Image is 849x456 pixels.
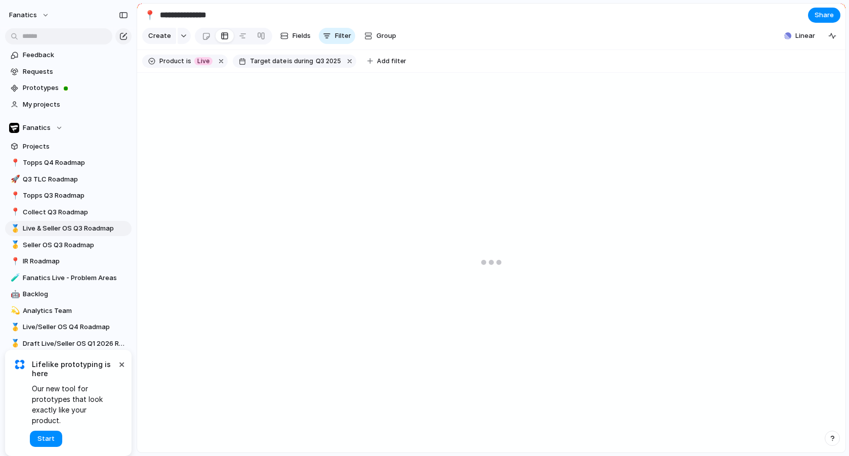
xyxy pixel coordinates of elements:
span: fanatics [9,10,37,20]
div: 🥇 [11,223,18,235]
a: Feedback [5,48,132,63]
span: IR Roadmap [23,256,128,266]
a: 🥇Draft Live/Seller OS Q1 2026 Roadmap [5,336,132,351]
span: Product [159,57,184,66]
a: 🥇Live/Seller OS Q4 Roadmap [5,320,132,335]
div: 📍 [144,8,155,22]
span: Q3 2025 [316,57,341,66]
span: Filter [335,31,351,41]
div: 📍IR Roadmap [5,254,132,269]
span: Our new tool for prototypes that look exactly like your product. [32,383,116,426]
div: 📍Collect Q4 Roadmap [5,352,132,368]
div: 💫 [11,305,18,316]
button: Filter [319,28,355,44]
button: 📍 [9,256,19,266]
span: Live [197,57,209,66]
a: Projects [5,139,132,154]
a: 🚀Q3 TLC Roadmap [5,172,132,187]
button: Dismiss [115,358,128,370]
button: Live [192,56,215,67]
span: Collect Q3 Roadmap [23,207,128,217]
button: Add filter [361,54,412,68]
div: 🥇 [11,239,18,251]
a: 🥇Seller OS Q3 Roadmap [5,238,132,253]
span: Lifelike prototyping is here [32,360,116,378]
button: 🧪 [9,273,19,283]
span: is [287,57,292,66]
button: 🤖 [9,289,19,299]
div: 📍 [11,190,18,202]
span: Group [376,31,396,41]
button: 📍 [9,158,19,168]
span: Topps Q3 Roadmap [23,191,128,201]
span: Analytics Team [23,306,128,316]
button: 💫 [9,306,19,316]
button: Group [359,28,401,44]
span: Backlog [23,289,128,299]
button: 🥇 [9,240,19,250]
span: Projects [23,142,128,152]
span: Requests [23,67,128,77]
span: Live/Seller OS Q4 Roadmap [23,322,128,332]
div: 🤖 [11,289,18,300]
span: Q3 TLC Roadmap [23,174,128,185]
div: 📍 [11,157,18,169]
div: 🤖Backlog [5,287,132,302]
div: 🚀 [11,173,18,185]
a: My projects [5,97,132,112]
a: 📍Topps Q3 Roadmap [5,188,132,203]
span: Fields [292,31,311,41]
button: Fanatics [5,120,132,135]
div: 🥇 [11,322,18,333]
button: 📍 [142,7,158,23]
a: 🧪Fanatics Live - Problem Areas [5,270,132,286]
span: Create [148,31,171,41]
button: Start [30,431,62,447]
span: Target date [250,57,286,66]
span: Share [815,10,834,20]
div: 📍 [11,256,18,267]
span: Fanatics [23,123,51,133]
span: Feedback [23,50,128,60]
span: My projects [23,100,128,110]
button: 📍 [9,191,19,201]
a: 🥇Live & Seller OS Q3 Roadmap [5,221,132,236]
button: Create [142,28,176,44]
button: 🥇 [9,339,19,349]
span: Prototypes [23,83,128,93]
button: 🥇 [9,223,19,234]
span: Draft Live/Seller OS Q1 2026 Roadmap [23,339,128,349]
a: 💫Analytics Team [5,303,132,318]
div: 📍 [11,206,18,218]
button: is [184,56,193,67]
div: 🥇 [11,338,18,349]
div: 🧪 [11,272,18,284]
button: fanatics [5,7,55,23]
span: Topps Q4 Roadmap [23,158,128,168]
button: Q3 2025 [314,56,343,67]
a: Requests [5,64,132,79]
button: isduring [286,56,315,67]
span: during [292,57,313,66]
span: Linear [795,31,815,41]
button: 🚀 [9,174,19,185]
span: is [186,57,191,66]
span: Live & Seller OS Q3 Roadmap [23,223,128,234]
span: Add filter [377,57,406,66]
button: 📍 [9,207,19,217]
a: 📍Topps Q4 Roadmap [5,155,132,170]
span: Seller OS Q3 Roadmap [23,240,128,250]
button: 🥇 [9,322,19,332]
button: Fields [276,28,315,44]
a: 📍Collect Q3 Roadmap [5,205,132,220]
